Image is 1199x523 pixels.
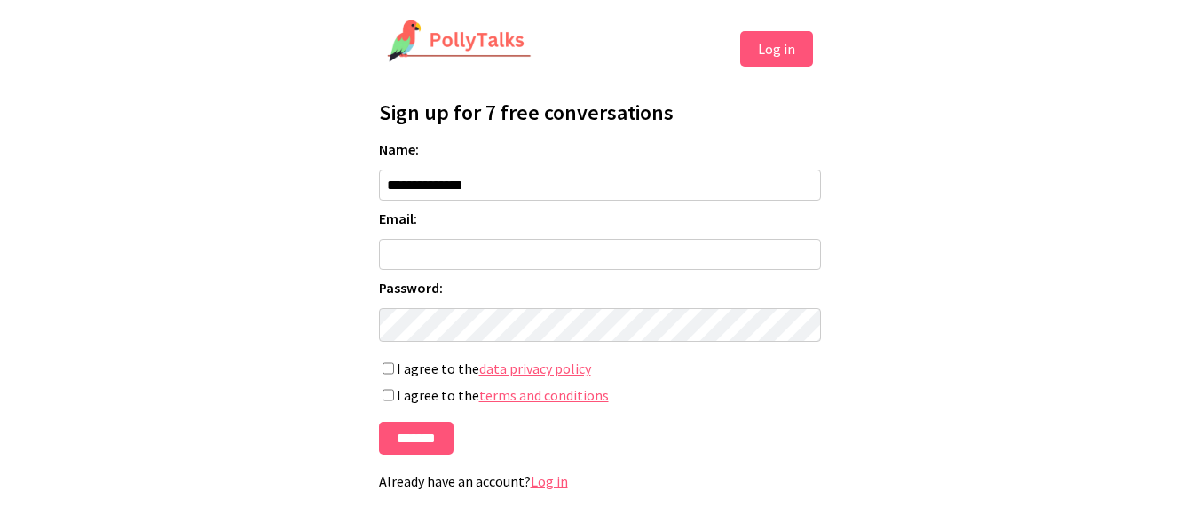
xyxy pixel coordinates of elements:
[379,210,821,227] label: Email:
[383,362,394,375] input: I agree to thedata privacy policy
[479,386,609,404] a: terms and conditions
[379,472,821,490] p: Already have an account?
[379,99,821,126] h1: Sign up for 7 free conversations
[740,31,813,67] button: Log in
[379,360,821,377] label: I agree to the
[479,360,591,377] a: data privacy policy
[379,279,821,297] label: Password:
[387,20,532,64] img: PollyTalks Logo
[379,386,821,404] label: I agree to the
[531,472,568,490] a: Log in
[383,389,394,401] input: I agree to theterms and conditions
[379,140,821,158] label: Name:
